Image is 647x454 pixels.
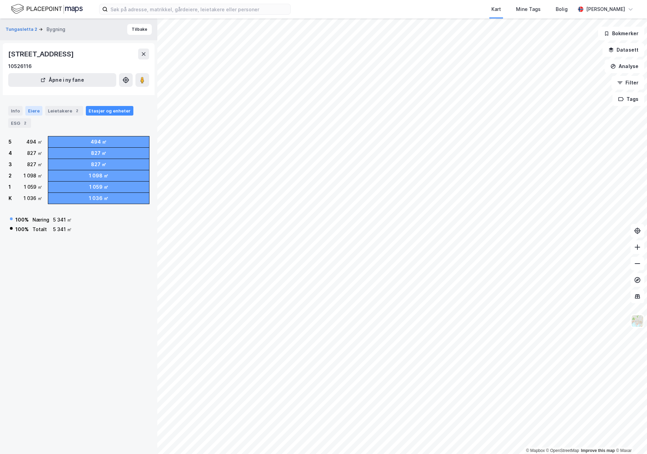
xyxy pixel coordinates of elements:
[8,106,23,116] div: Info
[91,160,106,169] div: 827 ㎡
[22,120,28,126] div: 2
[612,92,644,106] button: Tags
[581,448,615,453] a: Improve this map
[27,160,42,169] div: 827 ㎡
[9,194,12,202] div: K
[91,138,107,146] div: 494 ㎡
[546,448,579,453] a: OpenStreetMap
[611,76,644,90] button: Filter
[91,149,106,157] div: 827 ㎡
[9,183,11,191] div: 1
[598,27,644,40] button: Bokmerker
[47,25,65,34] div: Bygning
[89,108,131,114] div: Etasjer og enheter
[9,160,12,169] div: 3
[9,149,12,157] div: 4
[108,4,290,14] input: Søk på adresse, matrikkel, gårdeiere, leietakere eller personer
[526,448,545,453] a: Mapbox
[603,43,644,57] button: Datasett
[89,194,108,202] div: 1 036 ㎡
[8,62,32,70] div: 10526116
[613,421,647,454] div: Kontrollprogram for chat
[127,24,152,35] button: Tilbake
[45,106,83,116] div: Leietakere
[89,172,108,180] div: 1 098 ㎡
[9,138,12,146] div: 5
[15,225,29,233] div: 100 %
[491,5,501,13] div: Kart
[26,138,42,146] div: 494 ㎡
[556,5,568,13] div: Bolig
[53,225,72,233] div: 5 341 ㎡
[5,26,39,33] button: Tungasletta 2
[613,421,647,454] iframe: Chat Widget
[586,5,625,13] div: [PERSON_NAME]
[15,216,29,224] div: 100 %
[53,216,72,224] div: 5 341 ㎡
[8,118,31,128] div: ESG
[631,315,644,328] img: Z
[9,172,12,180] div: 2
[11,3,83,15] img: logo.f888ab2527a4732fd821a326f86c7f29.svg
[24,172,42,180] div: 1 098 ㎡
[32,216,49,224] div: Næring
[27,149,42,157] div: 827 ㎡
[8,49,75,59] div: [STREET_ADDRESS]
[605,59,644,73] button: Analyse
[8,73,116,87] button: Åpne i ny fane
[74,107,80,114] div: 2
[516,5,541,13] div: Mine Tags
[89,183,108,191] div: 1 059 ㎡
[24,194,42,202] div: 1 036 ㎡
[32,225,49,233] div: Totalt
[24,183,42,191] div: 1 059 ㎡
[25,106,42,116] div: Eiere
